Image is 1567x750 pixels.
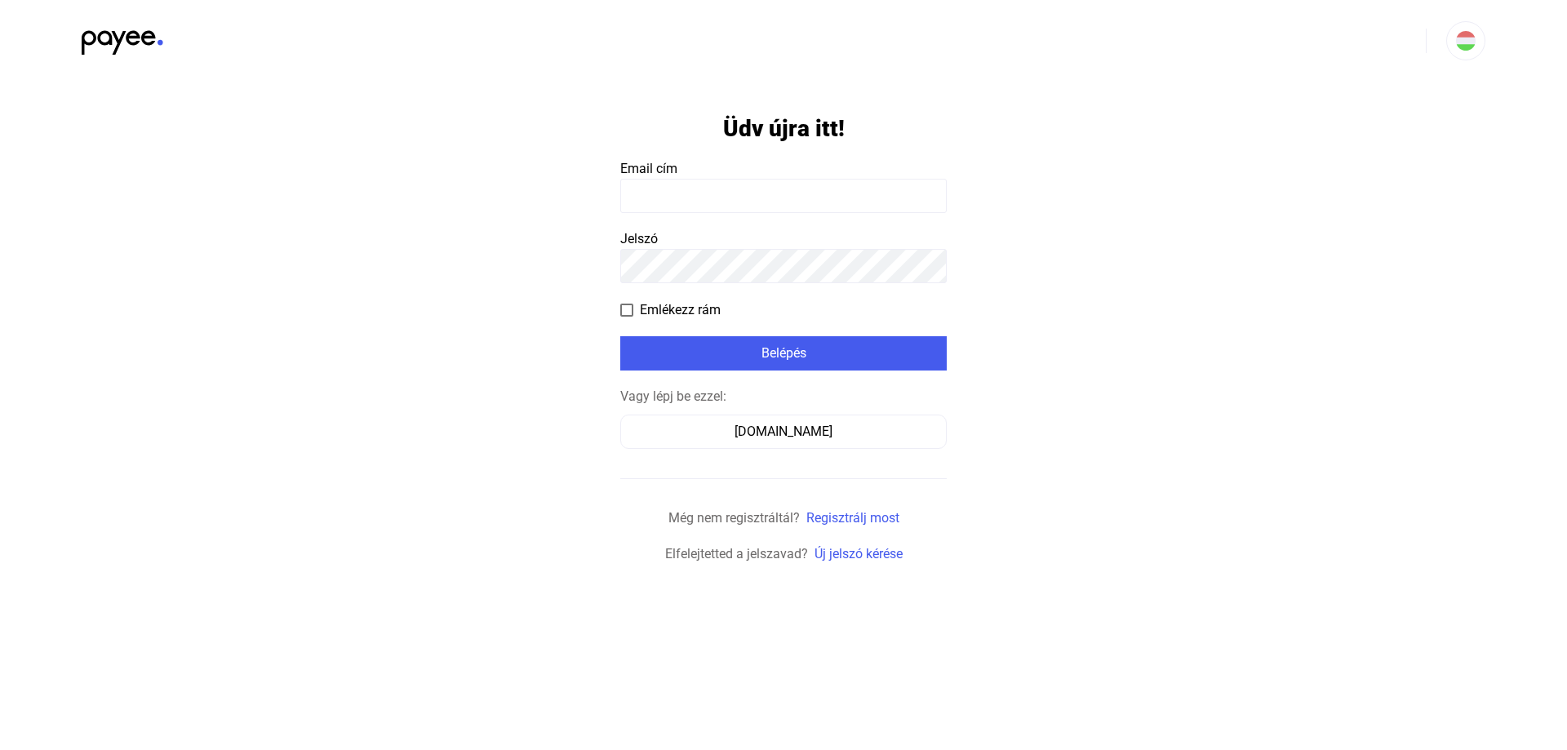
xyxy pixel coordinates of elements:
[620,161,677,176] span: Email cím
[668,510,800,526] span: Még nem regisztráltál?
[723,114,845,143] h1: Üdv újra itt!
[1446,21,1485,60] button: HU
[620,387,947,406] div: Vagy lépj be ezzel:
[620,336,947,371] button: Belépés
[815,546,903,561] a: Új jelszó kérése
[620,424,947,439] a: [DOMAIN_NAME]
[625,344,942,363] div: Belépés
[665,546,808,561] span: Elfelejtetted a jelszavad?
[1456,31,1476,51] img: HU
[626,422,941,442] div: [DOMAIN_NAME]
[640,300,721,320] span: Emlékezz rám
[806,510,899,526] a: Regisztrálj most
[82,21,163,55] img: black-payee-blue-dot.svg
[620,231,658,246] span: Jelszó
[620,415,947,449] button: [DOMAIN_NAME]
